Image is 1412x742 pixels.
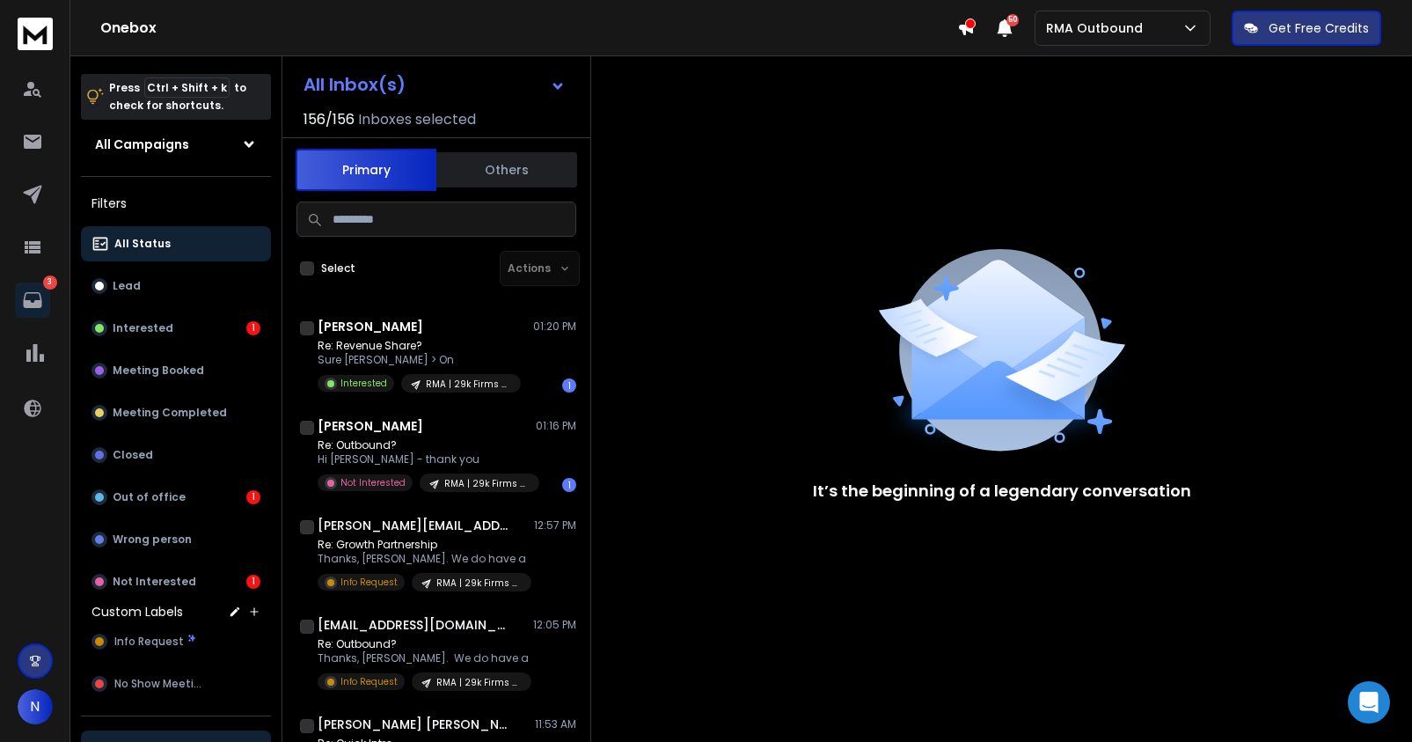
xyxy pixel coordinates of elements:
p: Re: Outbound? [318,637,529,651]
span: Ctrl + Shift + k [144,77,230,98]
p: RMA | 29k Firms (General Team Info) [444,477,529,490]
p: Get Free Credits [1269,19,1369,37]
p: RMA Outbound [1046,19,1150,37]
p: RMA | 29k Firms (General Team Info) [436,676,521,689]
div: Open Intercom Messenger [1348,681,1390,724]
div: 1 [246,575,260,589]
p: Info Request [340,576,398,589]
p: 01:20 PM [533,320,576,334]
button: Interested1 [81,311,271,346]
button: No Show Meeting [81,666,271,702]
p: Closed [113,448,153,462]
span: 50 [1006,14,1019,26]
a: 3 [15,283,50,318]
span: Info Request [114,635,184,649]
h1: [PERSON_NAME] [318,318,423,335]
button: All Status [81,226,271,261]
p: Press to check for shortcuts. [109,79,246,114]
div: 1 [562,478,576,492]
p: Sure [PERSON_NAME] > On [318,353,521,367]
p: Hi [PERSON_NAME] - thank you [318,452,529,467]
p: Thanks, [PERSON_NAME]. We do have a [318,552,529,566]
p: Interested [113,321,173,335]
p: Meeting Completed [113,406,227,420]
span: No Show Meeting [114,677,207,691]
button: Others [436,151,577,189]
p: Wrong person [113,533,192,547]
p: Meeting Booked [113,364,204,378]
button: Get Free Credits [1232,11,1381,46]
p: All Status [114,237,171,251]
p: Info Request [340,675,398,688]
button: Info Request [81,624,271,659]
h1: Onebox [100,18,957,39]
p: Not Interested [113,575,196,589]
p: Thanks, [PERSON_NAME]. We do have a [318,651,529,665]
img: logo [18,18,53,50]
button: Wrong person [81,522,271,557]
p: Interested [340,377,387,390]
button: Primary [296,149,436,191]
button: Meeting Booked [81,353,271,388]
label: Select [321,261,355,275]
p: 12:57 PM [534,518,576,533]
p: Lead [113,279,141,293]
p: Not Interested [340,476,406,489]
h1: All Campaigns [95,136,189,153]
button: All Inbox(s) [289,67,580,102]
button: All Campaigns [81,127,271,162]
button: N [18,689,53,724]
span: 156 / 156 [304,109,355,130]
p: RMA | 29k Firms (General Team Info) [426,378,510,391]
h1: [PERSON_NAME] [318,417,423,435]
h1: All Inbox(s) [304,76,406,93]
p: Re: Outbound? [318,438,529,452]
h1: [EMAIL_ADDRESS][DOMAIN_NAME] [318,616,511,634]
h1: [PERSON_NAME] [PERSON_NAME] [318,716,511,733]
p: RMA | 29k Firms (General Team Info) [436,577,521,590]
h3: Filters [81,191,271,216]
button: Closed [81,437,271,473]
h3: Custom Labels [91,603,183,621]
button: Meeting Completed [81,395,271,430]
h3: Inboxes selected [358,109,476,130]
p: 3 [43,275,57,290]
p: 01:16 PM [536,419,576,433]
div: 1 [562,378,576,393]
button: Not Interested1 [81,564,271,599]
button: Lead [81,268,271,304]
p: Out of office [113,490,186,504]
div: 1 [246,321,260,335]
p: 11:53 AM [535,717,576,731]
button: Out of office1 [81,480,271,515]
p: Re: Revenue Share? [318,339,521,353]
h1: [PERSON_NAME][EMAIL_ADDRESS][DOMAIN_NAME] [318,517,511,534]
p: 12:05 PM [533,618,576,632]
div: 1 [246,490,260,504]
p: Re: Growth Partnership [318,538,529,552]
p: It’s the beginning of a legendary conversation [813,479,1191,503]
